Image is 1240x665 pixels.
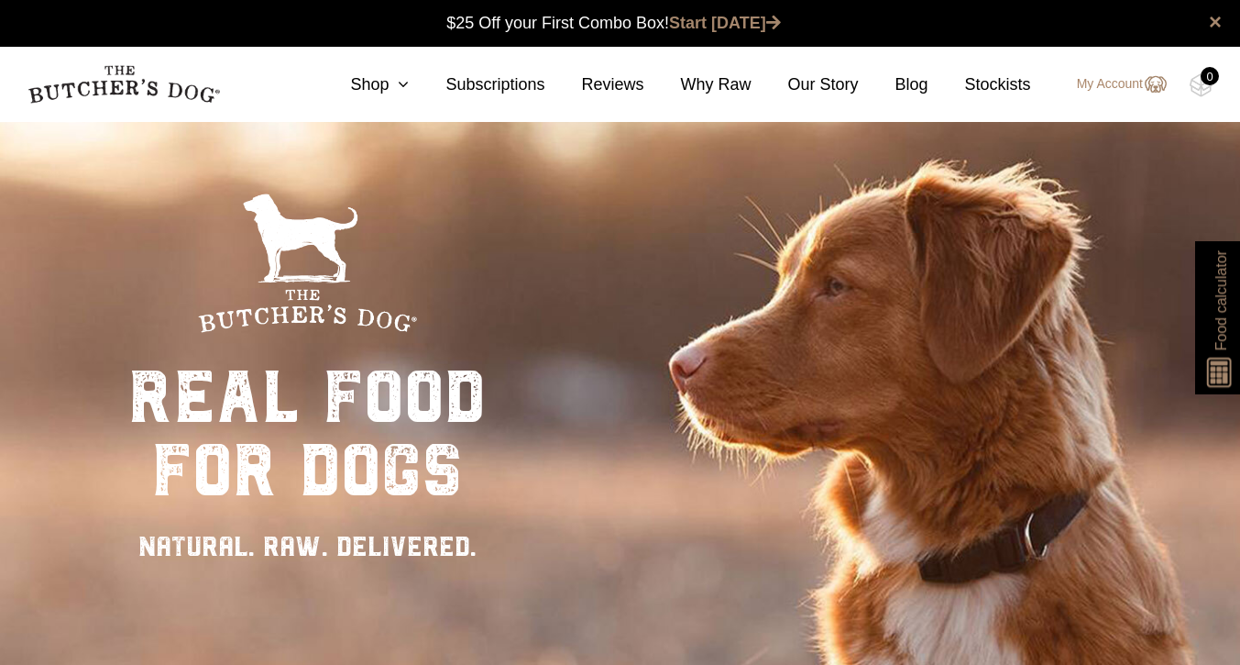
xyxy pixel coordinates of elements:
a: Our Story [752,72,859,97]
span: Food calculator [1210,250,1232,350]
div: real food for dogs [128,360,486,507]
a: close [1209,11,1222,33]
div: 0 [1201,67,1219,85]
a: My Account [1059,73,1167,95]
a: Blog [859,72,928,97]
div: NATURAL. RAW. DELIVERED. [128,526,486,567]
a: Stockists [928,72,1031,97]
img: TBD_Cart-Empty.png [1190,73,1213,97]
a: Shop [313,72,409,97]
a: Why Raw [644,72,752,97]
a: Reviews [544,72,643,97]
a: Start [DATE] [669,14,781,32]
a: Subscriptions [409,72,544,97]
